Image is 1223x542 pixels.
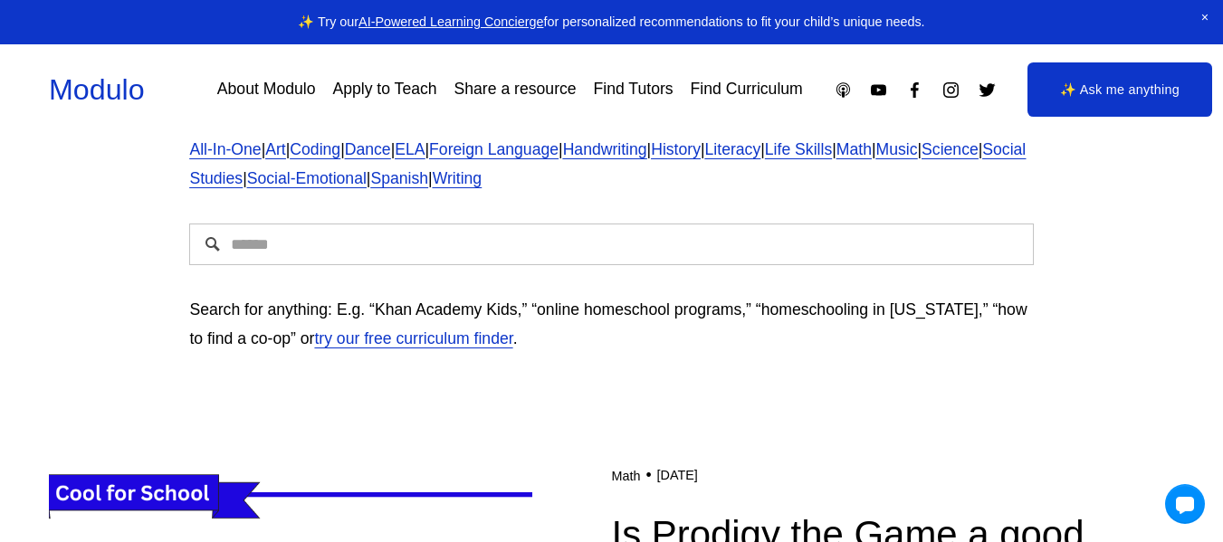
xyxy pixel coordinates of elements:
a: Social-Emotional [247,169,367,187]
a: YouTube [869,81,888,100]
a: Modulo [49,73,145,106]
input: Search [189,223,1033,265]
a: Science [922,140,979,158]
time: [DATE] [657,468,698,483]
a: About Modulo [217,74,316,106]
a: AI-Powered Learning Concierge [358,14,543,29]
a: Art [265,140,286,158]
a: Apple Podcasts [834,81,853,100]
a: History [651,140,701,158]
a: Math [611,469,640,483]
a: Apply to Teach [332,74,436,106]
a: Find Curriculum [691,74,803,106]
a: Spanish [370,169,428,187]
a: Math [836,140,872,158]
a: Dance [345,140,391,158]
a: Life Skills [765,140,832,158]
a: Share a resource [454,74,577,106]
a: Find Tutors [594,74,674,106]
a: ✨ Ask me anything [1027,62,1212,117]
p: Search for anything: E.g. “Khan Academy Kids,” “online homeschool programs,” “homeschooling in [U... [189,296,1033,353]
a: Literacy [705,140,761,158]
a: Instagram [941,81,960,100]
a: Social Studies [189,140,1026,187]
a: Twitter [978,81,997,100]
a: Writing [433,169,482,187]
a: Coding [290,140,340,158]
a: All-In-One [189,140,261,158]
a: Music [876,140,918,158]
a: Foreign Language [429,140,559,158]
a: Facebook [905,81,924,100]
p: | | | | | | | | | | | | | | | | [189,136,1033,193]
a: Handwriting [563,140,647,158]
a: try our free curriculum finder [314,329,512,347]
a: ELA [395,140,425,158]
